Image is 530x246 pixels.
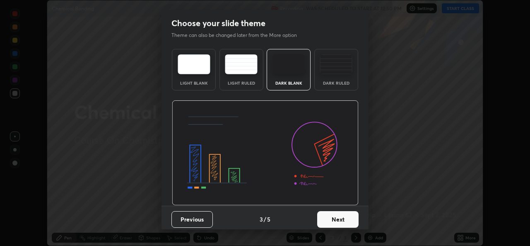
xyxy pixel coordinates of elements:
img: lightTheme.e5ed3b09.svg [178,54,210,74]
h2: Choose your slide theme [171,18,265,29]
img: darkTheme.f0cc69e5.svg [272,54,305,74]
h4: 5 [267,215,270,224]
button: Previous [171,211,213,228]
h4: / [264,215,266,224]
img: darkThemeBanner.d06ce4a2.svg [172,100,359,206]
img: darkRuledTheme.de295e13.svg [320,54,352,74]
h4: 3 [260,215,263,224]
div: Dark Ruled [320,81,353,85]
div: Light Blank [177,81,210,85]
div: Dark Blank [272,81,305,85]
div: Light Ruled [225,81,258,85]
img: lightRuledTheme.5fabf969.svg [225,54,258,74]
button: Next [317,211,359,228]
p: Theme can also be changed later from the More option [171,32,306,39]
